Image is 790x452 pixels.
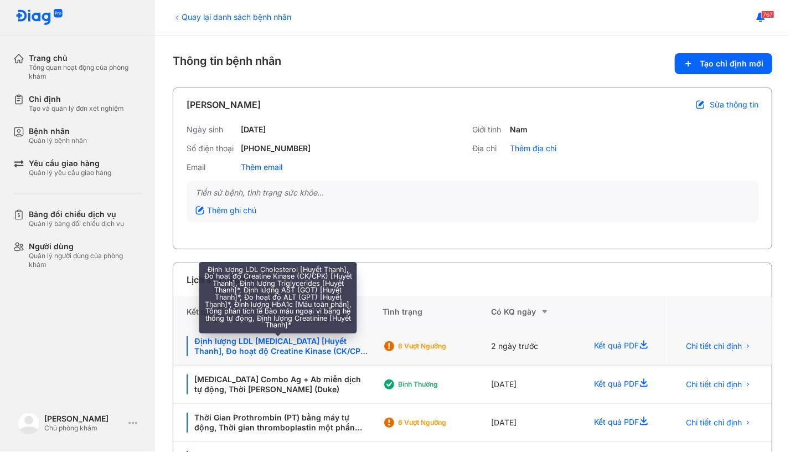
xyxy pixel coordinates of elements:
div: [DATE] [491,366,581,404]
div: Người dùng [29,242,142,251]
button: Tạo chỉ định mới [675,53,772,74]
div: 6 Vượt ngưỡng [398,418,487,427]
div: [PERSON_NAME] [44,414,124,424]
div: Thông tin bệnh nhân [173,53,772,74]
div: Địa chỉ [473,143,506,153]
div: Thêm email [241,162,282,172]
div: Tình trạng [383,296,491,327]
div: Quản lý bệnh nhân [29,136,87,145]
span: Chi tiết chỉ định [686,379,742,389]
div: Ngày sinh [187,125,236,135]
div: Bảng đối chiếu dịch vụ [29,209,124,219]
span: 767 [761,11,774,18]
div: Email [187,162,236,172]
div: Lịch sử chỉ định [187,273,254,286]
div: Yêu cầu giao hàng [29,158,111,168]
span: Chi tiết chỉ định [686,418,742,428]
div: Giới tính [473,125,506,135]
span: Sửa thông tin [710,100,758,110]
div: Thêm ghi chú [195,206,256,215]
button: Chi tiết chỉ định [680,414,758,431]
div: Kết quả PDF [581,404,666,442]
div: Quản lý người dùng của phòng khám [29,251,142,269]
div: 8 Vượt ngưỡng [398,342,487,351]
div: [PERSON_NAME] [187,98,261,111]
div: Quản lý bảng đối chiếu dịch vụ [29,219,124,228]
div: Kết quả PDF [581,327,666,366]
div: Trang chủ [29,53,142,63]
img: logo [16,9,63,26]
div: Thời Gian Prothrombin (PT) bằng máy tự động, Thời gian thromboplastin một phần hoạt hóa bằng máy ... [187,413,369,433]
button: Chi tiết chỉ định [680,376,758,393]
div: Thêm địa chỉ [510,143,557,153]
div: [MEDICAL_DATA] Combo Ag + Ab miễn dịch tự động, Thời [PERSON_NAME] (Duke) [187,374,369,394]
div: Chủ phòng khám [44,424,124,433]
div: [DATE] [491,404,581,442]
button: Chi tiết chỉ định [680,338,758,355]
div: Quay lại danh sách bệnh nhân [173,11,291,23]
div: Nam [510,125,528,135]
div: Tổng quan hoạt động của phòng khám [29,63,142,81]
div: Có KQ ngày [491,305,581,319]
div: Số điện thoại [187,143,236,153]
div: [DATE] [241,125,266,135]
div: Chỉ định [29,94,124,104]
div: Quản lý yêu cầu giao hàng [29,168,111,177]
span: Tạo chỉ định mới [700,59,763,69]
div: [PHONE_NUMBER] [241,143,311,153]
img: logo [18,412,40,434]
div: 2 ngày trước [491,327,581,366]
div: Bệnh nhân [29,126,87,136]
span: Chi tiết chỉ định [686,341,742,351]
div: Định lượng LDL [MEDICAL_DATA] [Huyết Thanh], Đo hoạt độ Creatine Kinase (CK/CPK) [Huyết Thanh], Đ... [187,336,369,356]
div: Kết quả [173,296,383,327]
div: Tiền sử bệnh, tình trạng sức khỏe... [195,188,750,198]
div: Tạo và quản lý đơn xét nghiệm [29,104,124,113]
div: Bình thường [398,380,487,389]
div: Kết quả PDF [581,366,666,404]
